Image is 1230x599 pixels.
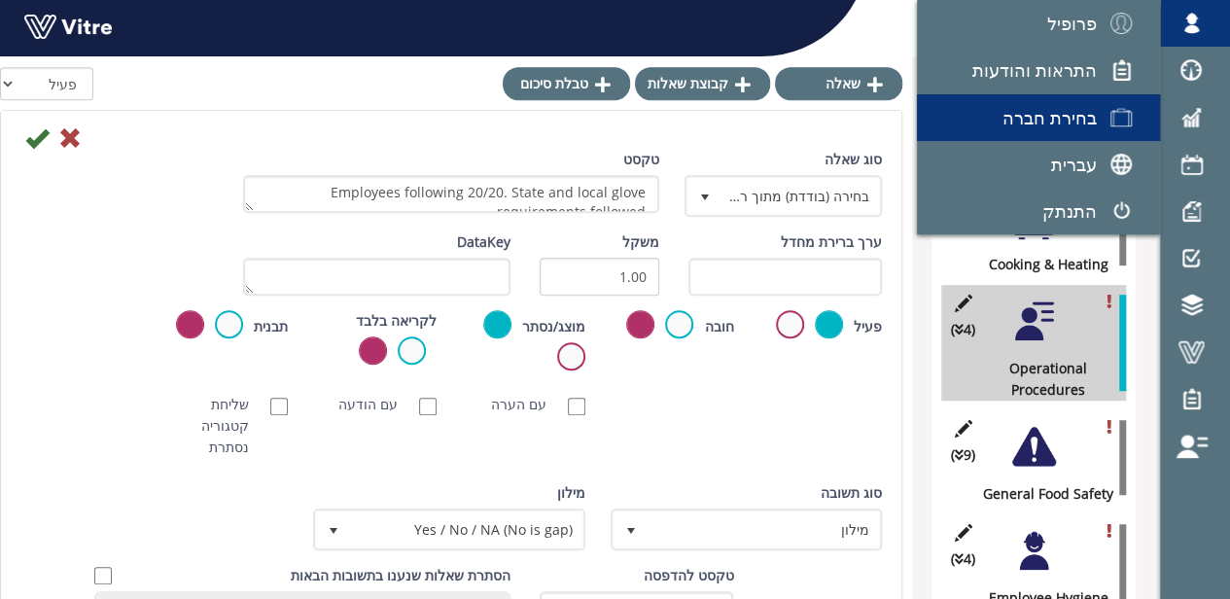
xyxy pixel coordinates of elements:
[94,567,112,584] input: Hide question based on answer
[704,316,733,337] label: חובה
[972,58,1097,82] span: התראות והודעות
[951,444,975,466] span: (9 )
[491,394,566,415] label: עם הערה
[568,398,585,415] input: עם הערה
[956,483,1126,505] div: General Food Safety
[951,319,975,340] span: (4 )
[457,231,510,253] label: DataKey
[338,394,417,415] label: עם הודעה
[775,67,902,100] a: שאלה
[854,316,882,337] label: פעיל
[557,482,585,504] label: מילון
[316,511,351,546] span: select
[522,316,585,337] label: מוצג/נסתר
[1051,153,1097,176] span: עברית
[243,175,659,213] textarea: Employees following 20/20. State and local glove requirements followed
[821,482,882,504] label: סוג תשובה
[503,67,630,100] a: טבלת סיכום
[1047,12,1097,35] span: פרופיל
[917,141,1160,188] a: עברית
[917,94,1160,141] a: בחירת חברה
[635,67,770,100] a: קבוצת שאלות
[614,511,649,546] span: select
[270,398,288,415] input: שליחת קטגוריה נסתרת
[956,254,1126,275] div: Cooking & Heating
[1042,199,1097,223] span: התנתק
[721,178,880,213] span: בחירה (בודדת) מתוך רשימה
[951,548,975,570] span: (4 )
[419,398,437,415] input: עם הודעה
[254,316,288,337] label: תבנית
[917,47,1160,93] a: התראות והודעות
[781,231,882,253] label: ערך ברירת מחדל
[1002,106,1097,129] span: בחירת חברה
[643,565,733,586] label: טקסט להדפסה
[648,511,880,546] span: מילון
[291,565,510,586] label: הסתרת שאלות שנענו בתשובות הבאות
[917,188,1160,234] a: התנתק
[356,310,437,332] label: לקריאה בלבד
[623,149,659,170] label: טקסט
[687,178,722,213] span: select
[956,358,1126,401] div: Operational Procedures
[622,231,659,253] label: משקל
[350,511,582,546] span: Yes / No / NA (No is gap)
[825,149,882,170] label: סוג שאלה
[169,394,269,458] label: שליחת קטגוריה נסתרת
